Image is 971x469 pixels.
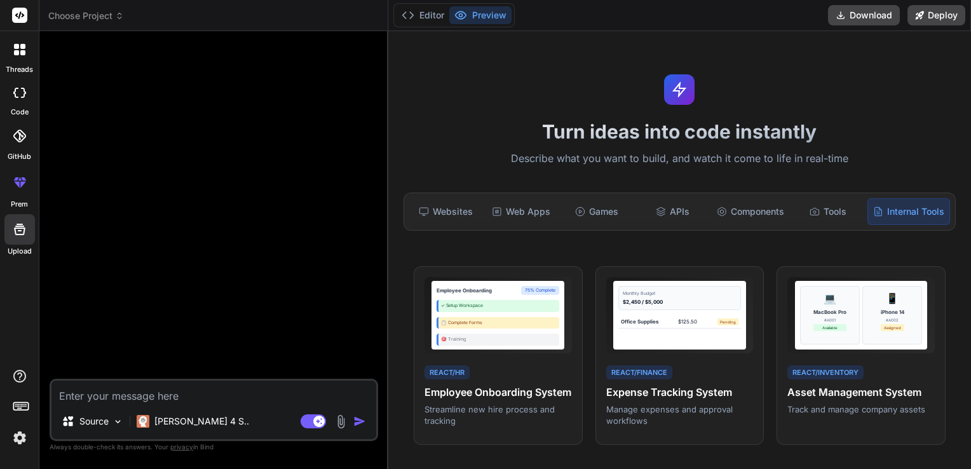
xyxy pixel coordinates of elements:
[48,10,124,22] span: Choose Project
[137,415,149,428] img: Claude 4 Sonnet
[79,415,109,428] p: Source
[621,318,658,325] div: Office Supplies
[170,443,193,451] span: privacy
[396,151,963,167] p: Describe what you want to build, and watch it come to life in real-time
[50,441,378,453] p: Always double-check its answers. Your in Bind
[154,415,249,428] p: [PERSON_NAME] 4 S..
[424,384,572,400] h4: Employee Onboarding System
[11,199,28,210] label: prem
[409,198,482,225] div: Websites
[678,318,697,325] div: $125.50
[787,365,864,380] div: React/Inventory
[636,198,709,225] div: APIs
[11,107,29,118] label: code
[828,5,900,25] button: Download
[813,317,846,323] div: #A001
[623,298,737,306] div: $2,450 / $5,000
[881,324,904,331] div: Assigned
[8,151,31,162] label: GitHub
[6,64,33,75] label: threads
[606,404,754,426] p: Manage expenses and approval workflows
[437,317,559,329] div: 📋 Complete Forms
[623,290,737,297] div: Monthly Budget
[424,404,572,426] p: Streamline new hire process and tracking
[353,415,366,428] img: icon
[334,414,348,429] img: attachment
[712,198,789,225] div: Components
[606,384,754,400] h4: Expense Tracking System
[437,300,559,312] div: ✓ Setup Workspace
[606,365,672,380] div: React/Finance
[717,318,738,325] div: Pending
[813,324,846,331] div: Available
[886,290,899,306] div: 📱
[907,5,965,25] button: Deploy
[449,6,512,24] button: Preview
[787,404,935,415] p: Track and manage company assets
[424,365,470,380] div: React/HR
[8,246,32,257] label: Upload
[792,198,865,225] div: Tools
[824,290,836,306] div: 💻
[560,198,634,225] div: Games
[881,308,904,316] div: iPhone 14
[813,308,846,316] div: MacBook Pro
[396,120,963,143] h1: Turn ideas into code instantly
[787,384,935,400] h4: Asset Management System
[485,198,558,225] div: Web Apps
[437,334,559,346] div: 🎯 Training
[112,416,123,427] img: Pick Models
[437,287,492,294] div: Employee Onboarding
[397,6,449,24] button: Editor
[867,198,950,225] div: Internal Tools
[881,317,904,323] div: #A002
[9,427,31,449] img: settings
